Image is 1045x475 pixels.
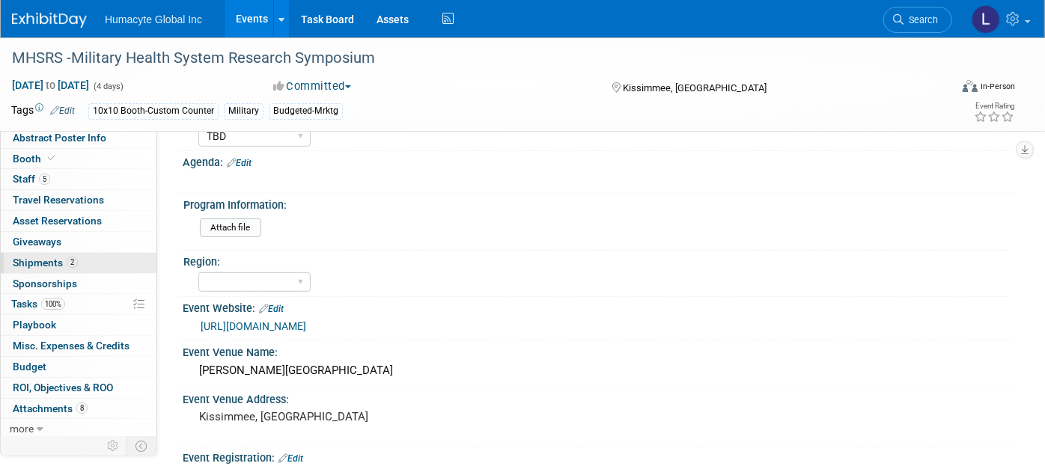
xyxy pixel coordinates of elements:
[974,102,1014,110] div: Event Rating
[39,174,50,185] span: 5
[883,7,952,33] a: Search
[183,388,1015,407] div: Event Venue Address:
[10,423,34,435] span: more
[13,402,88,414] span: Attachments
[183,194,1008,212] div: Program Information:
[268,79,357,94] button: Committed
[1,128,156,148] a: Abstract Poster Info
[1,211,156,231] a: Asset Reservations
[1,336,156,356] a: Misc. Expenses & Credits
[278,453,303,464] a: Edit
[183,297,1015,316] div: Event Website:
[224,103,263,119] div: Military
[1,149,156,169] a: Booth
[1,399,156,419] a: Attachments8
[50,105,75,116] a: Edit
[980,81,1015,92] div: In-Person
[13,236,61,248] span: Giveaways
[13,319,56,331] span: Playbook
[183,151,1015,171] div: Agenda:
[13,132,106,144] span: Abstract Poster Info
[199,410,513,423] pre: Kissimmee, [GEOGRAPHIC_DATA]
[867,78,1016,100] div: Event Format
[1,378,156,398] a: ROI, Objectives & ROO
[623,82,767,94] span: Kissimmee, [GEOGRAPHIC_DATA]
[1,274,156,294] a: Sponsorships
[1,357,156,377] a: Budget
[13,361,46,373] span: Budget
[1,253,156,273] a: Shipments2
[227,158,252,168] a: Edit
[13,340,130,352] span: Misc. Expenses & Credits
[1,294,156,314] a: Tasks100%
[269,103,343,119] div: Budgeted-Mrktg
[1,190,156,210] a: Travel Reservations
[88,103,219,119] div: 10x10 Booth-Custom Counter
[11,79,90,92] span: [DATE] [DATE]
[201,320,306,332] a: [URL][DOMAIN_NAME]
[194,359,1004,382] div: [PERSON_NAME][GEOGRAPHIC_DATA]
[13,381,113,393] span: ROI, Objectives & ROO
[41,298,65,310] span: 100%
[7,45,930,72] div: MHSRS -Military Health System Research Symposium
[963,80,978,92] img: Format-Inperson.png
[13,153,58,165] span: Booth
[100,436,127,456] td: Personalize Event Tab Strip
[43,79,58,91] span: to
[1,169,156,189] a: Staff5
[11,102,75,120] td: Tags
[13,194,104,206] span: Travel Reservations
[11,298,65,310] span: Tasks
[972,5,1000,34] img: Linda Hamilton
[1,315,156,335] a: Playbook
[183,251,1008,269] div: Region:
[259,304,284,314] a: Edit
[92,82,124,91] span: (4 days)
[13,173,50,185] span: Staff
[1,232,156,252] a: Giveaways
[12,13,87,28] img: ExhibitDay
[76,402,88,414] span: 8
[13,215,102,227] span: Asset Reservations
[183,447,1015,466] div: Event Registration:
[13,278,77,289] span: Sponsorships
[904,14,938,25] span: Search
[127,436,157,456] td: Toggle Event Tabs
[105,13,202,25] span: Humacyte Global Inc
[1,419,156,439] a: more
[13,257,78,269] span: Shipments
[183,341,1015,360] div: Event Venue Name:
[48,154,55,162] i: Booth reservation complete
[67,257,78,268] span: 2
